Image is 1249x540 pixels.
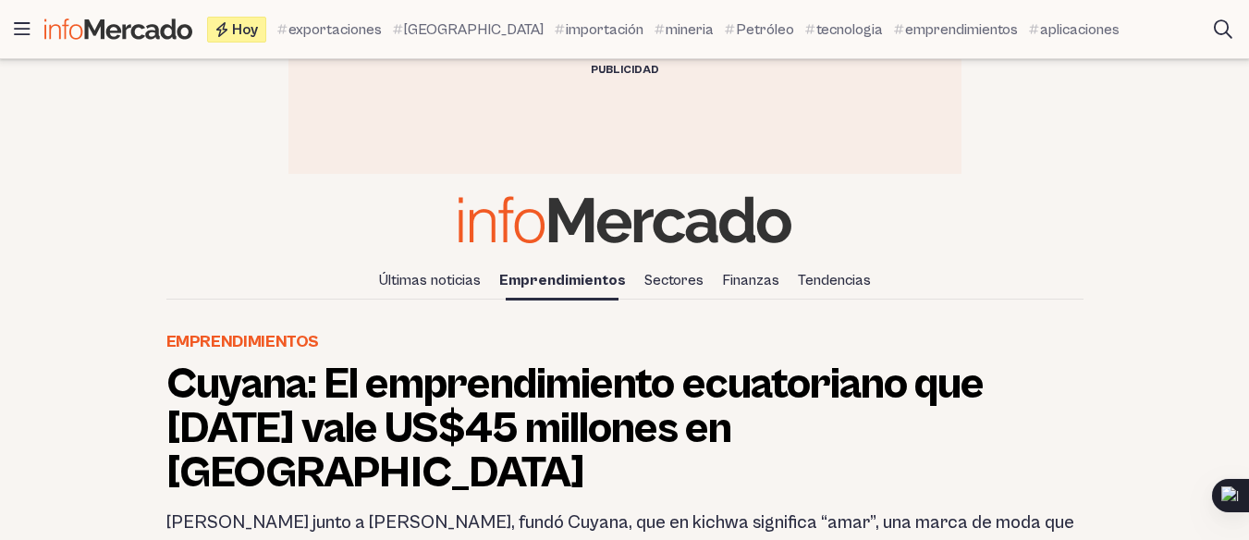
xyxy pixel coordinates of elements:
a: tecnologia [805,18,883,41]
a: emprendimientos [894,18,1018,41]
a: Emprendimientos [166,329,320,355]
a: [GEOGRAPHIC_DATA] [393,18,544,41]
span: tecnologia [816,18,883,41]
a: Tendencias [790,264,878,296]
img: Infomercado Ecuador logo [44,18,192,40]
a: mineria [655,18,714,41]
span: emprendimientos [905,18,1018,41]
h1: Cuyana: El emprendimiento ecuatoriano que [DATE] vale US$45 millones en [GEOGRAPHIC_DATA] [166,362,1084,496]
span: [GEOGRAPHIC_DATA] [404,18,544,41]
iframe: Advertisement [288,86,961,169]
a: importación [555,18,643,41]
a: Petróleo [725,18,794,41]
a: Finanzas [715,264,787,296]
div: Publicidad [288,59,961,81]
a: aplicaciones [1029,18,1120,41]
a: Sectores [637,264,711,296]
a: Emprendimientos [492,264,633,296]
span: aplicaciones [1040,18,1120,41]
span: Petróleo [736,18,794,41]
a: exportaciones [277,18,382,41]
span: exportaciones [288,18,382,41]
span: Hoy [232,22,258,37]
img: Infomercado Ecuador logo [459,196,791,243]
span: importación [566,18,643,41]
span: mineria [666,18,714,41]
a: Últimas noticias [372,264,488,296]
